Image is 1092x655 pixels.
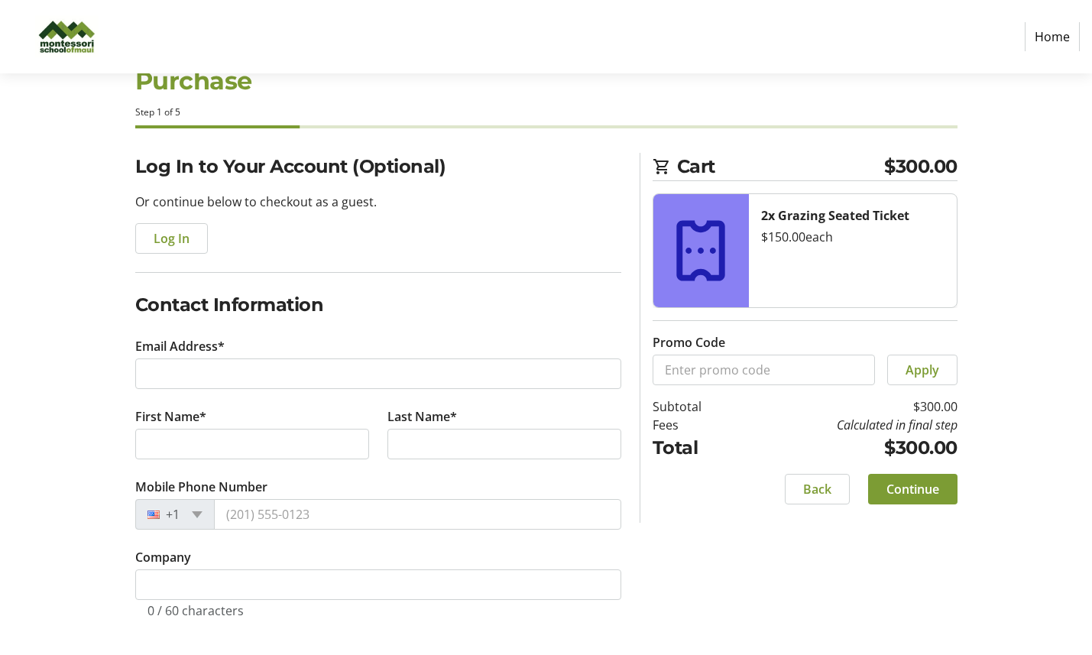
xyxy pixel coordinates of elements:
[761,207,909,224] strong: 2x Grazing Seated Ticket
[906,361,939,379] span: Apply
[653,434,740,462] td: Total
[135,337,225,355] label: Email Address*
[740,416,958,434] td: Calculated in final step
[135,291,621,319] h2: Contact Information
[135,63,958,99] h1: Purchase
[214,499,621,530] input: (201) 555-0123
[135,478,267,496] label: Mobile Phone Number
[135,548,191,566] label: Company
[154,229,190,248] span: Log In
[886,480,939,498] span: Continue
[135,223,208,254] button: Log In
[1025,22,1080,51] a: Home
[677,153,885,180] span: Cart
[135,105,958,119] div: Step 1 of 5
[785,474,850,504] button: Back
[147,602,244,619] tr-character-limit: 0 / 60 characters
[135,193,621,211] p: Or continue below to checkout as a guest.
[761,228,945,246] div: $150.00 each
[868,474,958,504] button: Continue
[887,355,958,385] button: Apply
[803,480,831,498] span: Back
[653,416,740,434] td: Fees
[740,434,958,462] td: $300.00
[653,333,725,352] label: Promo Code
[387,407,457,426] label: Last Name*
[740,397,958,416] td: $300.00
[653,397,740,416] td: Subtotal
[135,153,621,180] h2: Log In to Your Account (Optional)
[884,153,958,180] span: $300.00
[653,355,875,385] input: Enter promo code
[135,407,206,426] label: First Name*
[12,6,121,67] img: Montessori School of Maui's Logo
